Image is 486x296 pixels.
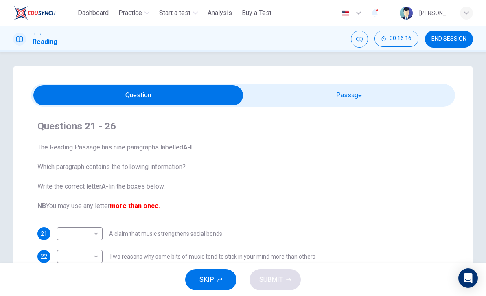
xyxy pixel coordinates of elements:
span: END SESSION [431,36,466,42]
h1: Reading [33,37,57,47]
b: A-l [183,143,192,151]
img: Profile picture [400,7,413,20]
h4: Questions 21 - 26 [37,120,449,133]
button: Buy a Test [239,6,275,20]
span: Dashboard [78,8,109,18]
span: A claim that music strengthens social bonds [109,231,222,237]
b: A-l [101,182,110,190]
span: 22 [41,254,47,259]
b: NB [37,202,46,210]
button: Analysis [204,6,235,20]
img: ELTC logo [13,5,56,21]
span: Two reasons why some bits of music tend to stick in your mind more than others [109,254,315,259]
img: en [340,10,350,16]
div: [PERSON_NAME] [DATE] HILMI BIN [PERSON_NAME] [419,8,450,18]
div: Mute [351,31,368,48]
button: 00:16:16 [374,31,418,47]
span: Practice [118,8,142,18]
span: 21 [41,231,47,237]
button: Dashboard [74,6,112,20]
button: Practice [115,6,153,20]
a: ELTC logo [13,5,74,21]
button: Start a test [156,6,201,20]
span: Buy a Test [242,8,271,18]
button: END SESSION [425,31,473,48]
button: SKIP [185,269,236,290]
span: SKIP [199,274,214,285]
span: CEFR [33,31,41,37]
span: The Reading Passage has nine paragraphs labelled . Which paragraph contains the following informa... [37,143,449,211]
font: more than once. [110,202,160,210]
span: Analysis [208,8,232,18]
div: Open Intercom Messenger [458,268,478,288]
span: Start a test [159,8,190,18]
div: Hide [374,31,418,48]
span: 00:16:16 [390,35,412,42]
